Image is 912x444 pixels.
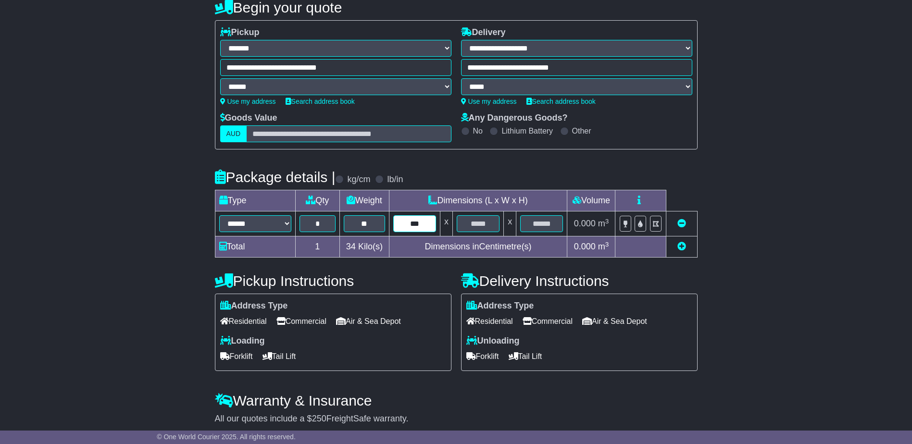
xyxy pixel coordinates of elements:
a: Search address book [526,98,596,105]
td: x [504,211,516,236]
label: Loading [220,336,265,346]
label: kg/cm [347,174,370,185]
span: 34 [346,242,356,251]
label: Address Type [466,301,534,311]
label: Lithium Battery [501,126,553,136]
label: Address Type [220,301,288,311]
td: 1 [295,236,340,258]
span: 250 [312,414,326,423]
a: Remove this item [677,219,686,228]
sup: 3 [605,218,609,225]
span: Residential [466,314,513,329]
span: Commercial [523,314,573,329]
label: Other [572,126,591,136]
td: x [440,211,452,236]
a: Add new item [677,242,686,251]
td: Dimensions (L x W x H) [389,190,567,211]
span: Tail Lift [262,349,296,364]
label: No [473,126,483,136]
label: Any Dangerous Goods? [461,113,568,123]
span: Air & Sea Depot [336,314,401,329]
h4: Warranty & Insurance [215,393,698,408]
td: Qty [295,190,340,211]
label: Pickup [220,27,260,38]
span: Tail Lift [509,349,542,364]
td: Type [215,190,295,211]
sup: 3 [605,241,609,248]
label: lb/in [387,174,403,185]
td: Dimensions in Centimetre(s) [389,236,567,258]
label: Goods Value [220,113,277,123]
a: Search address book [286,98,355,105]
span: Air & Sea Depot [582,314,647,329]
h4: Delivery Instructions [461,273,698,289]
td: Volume [567,190,615,211]
td: Kilo(s) [340,236,389,258]
h4: Pickup Instructions [215,273,451,289]
label: AUD [220,125,247,142]
a: Use my address [220,98,276,105]
span: Residential [220,314,267,329]
a: Use my address [461,98,517,105]
span: m [598,242,609,251]
label: Unloading [466,336,520,346]
span: Commercial [276,314,326,329]
span: 0.000 [574,219,596,228]
span: 0.000 [574,242,596,251]
span: m [598,219,609,228]
span: Forklift [220,349,253,364]
label: Delivery [461,27,506,38]
span: © One World Courier 2025. All rights reserved. [157,433,296,441]
td: Weight [340,190,389,211]
td: Total [215,236,295,258]
div: All our quotes include a $ FreightSafe warranty. [215,414,698,424]
h4: Package details | [215,169,336,185]
span: Forklift [466,349,499,364]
